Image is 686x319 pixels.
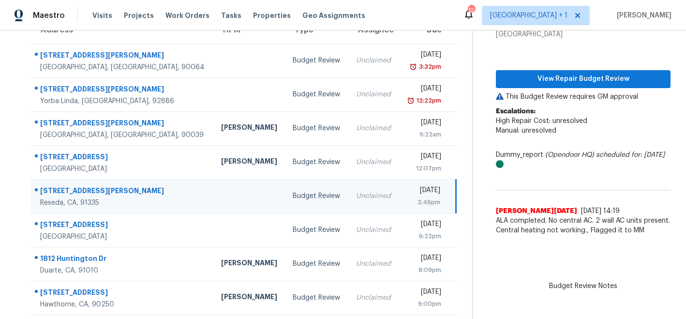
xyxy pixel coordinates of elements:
span: [PERSON_NAME] [613,11,671,20]
span: Properties [253,11,291,20]
div: 3:32pm [417,62,441,72]
span: Maestro [33,11,65,20]
span: View Repair Budget Review [504,73,663,85]
span: Geo Assignments [302,11,365,20]
div: 12 [468,6,475,15]
div: [DATE] [406,185,440,197]
div: Unclaimed [356,225,391,235]
div: Unclaimed [356,90,391,99]
div: Unclaimed [356,56,391,65]
span: Tasks [221,12,241,19]
div: Dummy_report [496,150,671,169]
div: [DATE] [406,287,441,299]
div: [STREET_ADDRESS][PERSON_NAME] [40,118,206,130]
div: Hawthorne, CA, 90250 [40,300,206,309]
div: 12:07pm [406,164,441,173]
div: 1812 Huntington Dr [40,254,206,266]
div: Budget Review [293,225,341,235]
span: Manual: unresolved [496,127,556,134]
span: [GEOGRAPHIC_DATA] + 1 [490,11,567,20]
span: Projects [124,11,154,20]
span: Visits [92,11,112,20]
div: 6:22pm [406,231,441,241]
div: Budget Review [293,56,341,65]
div: Unclaimed [356,259,391,269]
div: [STREET_ADDRESS][PERSON_NAME] [40,50,206,62]
span: ALA completed. No central AC. 2 wall AC units present. Central heating not working., Flagged it t... [496,216,671,235]
div: [GEOGRAPHIC_DATA] [40,164,206,174]
div: [STREET_ADDRESS][PERSON_NAME] [40,84,206,96]
img: Overdue Alarm Icon [407,96,415,106]
i: scheduled for: [DATE] [596,152,665,158]
p: This Budget Review requires GM approval [496,92,671,102]
span: Work Orders [165,11,209,20]
span: [PERSON_NAME][DATE] [496,206,577,216]
div: Duarte, CA, 91010 [40,266,206,275]
div: Unclaimed [356,293,391,303]
div: [STREET_ADDRESS][PERSON_NAME] [40,186,206,198]
div: Unclaimed [356,157,391,167]
div: Budget Review [293,259,341,269]
div: Budget Review [293,90,341,99]
div: 12:22pm [415,96,441,106]
div: [GEOGRAPHIC_DATA], [GEOGRAPHIC_DATA], 90064 [40,62,206,72]
img: Overdue Alarm Icon [409,62,417,72]
div: Budget Review [293,293,341,303]
span: [DATE] 14:19 [581,208,620,214]
div: Budget Review [293,157,341,167]
div: [STREET_ADDRESS] [40,220,206,232]
div: [PERSON_NAME] [221,122,278,135]
div: [DATE] [406,118,441,130]
i: (Opendoor HQ) [545,152,594,158]
span: High Repair Cost: unresolved [496,118,587,124]
div: 8:09pm [406,265,441,275]
div: Unclaimed [356,123,391,133]
div: [DATE] [406,219,441,231]
div: Unclaimed [356,191,391,201]
span: Budget Review Notes [543,281,623,291]
div: [GEOGRAPHIC_DATA] [496,30,671,39]
div: [PERSON_NAME] [221,156,278,168]
div: 9:00pm [406,299,441,309]
button: View Repair Budget Review [496,70,671,88]
div: [DATE] [406,253,441,265]
div: 2:46pm [406,197,440,207]
div: Budget Review [293,123,341,133]
div: [DATE] [406,50,441,62]
div: Budget Review [293,191,341,201]
div: [DATE] [406,152,441,164]
div: [PERSON_NAME] [221,258,278,270]
div: [STREET_ADDRESS] [40,152,206,164]
div: [PERSON_NAME] [221,292,278,304]
div: Yorba Linda, [GEOGRAPHIC_DATA], 92886 [40,96,206,106]
div: Reseda, CA, 91335 [40,198,206,208]
b: Escalations: [496,108,536,115]
div: [DATE] [406,84,441,96]
div: [STREET_ADDRESS] [40,288,206,300]
div: 9:22am [406,130,441,139]
div: [GEOGRAPHIC_DATA], [GEOGRAPHIC_DATA], 90039 [40,130,206,140]
div: [GEOGRAPHIC_DATA] [40,232,206,242]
